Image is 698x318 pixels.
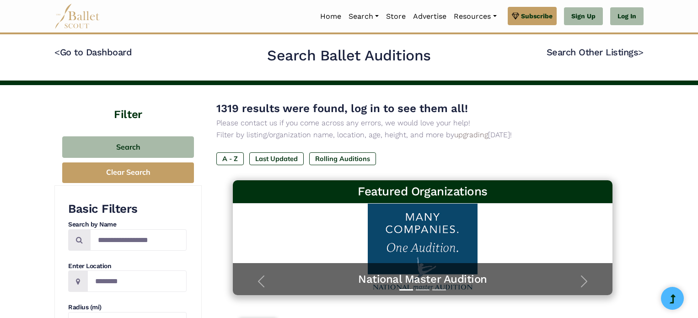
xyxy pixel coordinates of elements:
[54,47,132,58] a: <Go to Dashboard
[409,7,450,26] a: Advertise
[249,152,304,165] label: Last Updated
[216,117,629,129] p: Please contact us if you come across any errors, we would love your help!
[68,303,187,312] h4: Radius (mi)
[638,46,644,58] code: >
[317,7,345,26] a: Home
[216,152,244,165] label: A - Z
[54,85,202,123] h4: Filter
[610,7,644,26] a: Log In
[216,129,629,141] p: Filter by listing/organization name, location, age, height, and more by [DATE]!
[309,152,376,165] label: Rolling Auditions
[90,229,187,251] input: Search by names...
[564,7,603,26] a: Sign Up
[345,7,382,26] a: Search
[87,270,187,292] input: Location
[62,136,194,158] button: Search
[68,262,187,271] h4: Enter Location
[521,11,553,21] span: Subscribe
[382,7,409,26] a: Store
[512,11,519,21] img: gem.svg
[54,46,60,58] code: <
[68,220,187,229] h4: Search by Name
[62,162,194,183] button: Clear Search
[450,7,500,26] a: Resources
[216,102,468,115] span: 1319 results were found, log in to see them all!
[242,272,603,286] a: National Master Audition
[416,285,430,295] button: Slide 2
[508,7,557,25] a: Subscribe
[240,184,605,199] h3: Featured Organizations
[399,285,413,295] button: Slide 1
[547,47,644,58] a: Search Other Listings>
[267,46,431,65] h2: Search Ballet Auditions
[68,201,187,217] h3: Basic Filters
[454,130,488,139] a: upgrading
[432,285,446,295] button: Slide 3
